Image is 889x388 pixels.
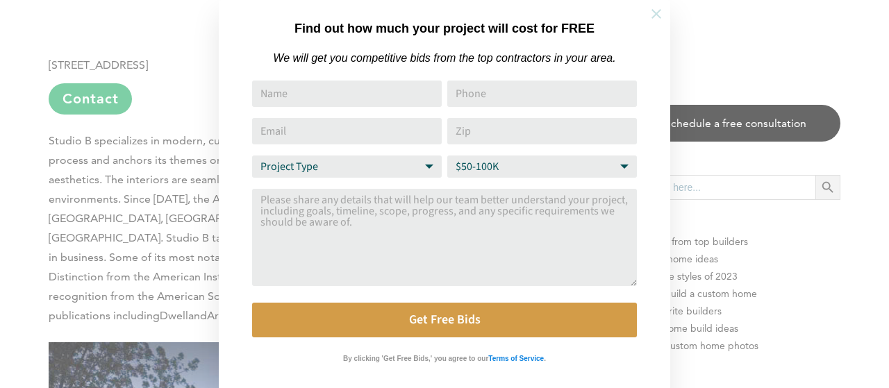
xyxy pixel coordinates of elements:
[447,155,637,178] select: Budget Range
[252,118,442,144] input: Email Address
[273,52,615,64] em: We will get you competitive bids from the top contractors in your area.
[343,355,488,362] strong: By clicking 'Get Free Bids,' you agree to our
[252,81,442,107] input: Name
[544,355,546,362] strong: .
[820,319,872,371] iframe: Drift Widget Chat Controller
[252,155,442,178] select: Project Type
[252,303,637,337] button: Get Free Bids
[488,355,544,362] strong: Terms of Service
[488,351,544,363] a: Terms of Service
[252,189,637,286] textarea: Comment or Message
[447,81,637,107] input: Phone
[294,22,595,35] strong: Find out how much your project will cost for FREE
[447,118,637,144] input: Zip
